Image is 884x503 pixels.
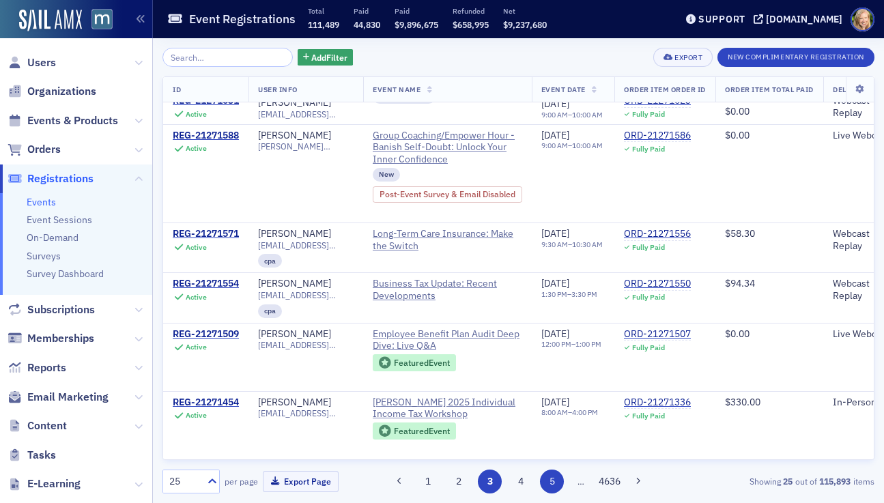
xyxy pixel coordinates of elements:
[186,343,207,351] div: Active
[541,290,597,299] div: –
[27,55,56,70] span: Users
[541,340,601,349] div: –
[717,48,874,67] button: New Complimentary Registration
[27,448,56,463] span: Tasks
[478,470,502,493] button: 3
[373,397,522,420] span: Don Farmer’s 2025 Individual Income Tax Workshop
[258,130,331,142] a: [PERSON_NAME]
[416,470,440,493] button: 1
[373,228,522,252] a: Long-Term Care Insurance: Make the Switch
[27,331,94,346] span: Memberships
[173,328,239,341] div: REG-21271509
[27,418,67,433] span: Content
[373,397,522,420] a: [PERSON_NAME] 2025 Individual Income Tax Workshop
[624,328,691,341] a: ORD-21271507
[258,408,354,418] span: [EMAIL_ADDRESS][DOMAIN_NAME]
[541,396,569,408] span: [DATE]
[91,9,113,30] img: SailAMX
[632,412,665,420] div: Fully Paid
[597,470,621,493] button: 4636
[27,268,104,280] a: Survey Dashboard
[624,278,691,290] a: ORD-21271550
[624,228,691,240] a: ORD-21271556
[258,254,282,268] div: cpa
[258,340,354,350] span: [EMAIL_ADDRESS][DOMAIN_NAME]
[162,48,293,67] input: Search…
[717,50,874,62] a: New Complimentary Registration
[258,228,331,240] a: [PERSON_NAME]
[572,109,603,119] time: 10:00 AM
[725,328,750,340] span: $0.00
[8,476,81,491] a: E-Learning
[725,129,750,141] span: $0.00
[632,145,665,154] div: Fully Paid
[8,55,56,70] a: Users
[503,19,547,30] span: $9,237,680
[725,105,750,117] span: $0.00
[173,130,239,142] a: REG-21271588
[173,228,239,240] a: REG-21271571
[186,243,207,252] div: Active
[82,9,113,32] a: View Homepage
[541,407,568,417] time: 8:00 AM
[817,475,853,487] strong: 115,893
[258,97,331,109] a: [PERSON_NAME]
[186,411,207,420] div: Active
[258,397,331,409] div: [PERSON_NAME]
[541,98,569,110] span: [DATE]
[541,141,603,150] div: –
[373,85,420,94] span: Event Name
[258,304,282,318] div: cpa
[8,302,95,317] a: Subscriptions
[373,328,522,352] a: Employee Benefit Plan Audit Deep Dive: Live Q&A
[186,110,207,119] div: Active
[373,186,522,203] div: Post-Event Survey
[373,130,522,166] span: Group Coaching/Empower Hour - Banish Self-Doubt: Unlock Your Inner Confidence
[725,396,760,408] span: $330.00
[571,289,597,299] time: 3:30 PM
[509,470,533,493] button: 4
[258,141,354,152] span: [PERSON_NAME][EMAIL_ADDRESS][PERSON_NAME][DOMAIN_NAME]
[395,19,438,30] span: $9,896,675
[624,397,691,409] div: ORD-21271336
[8,113,118,128] a: Events & Products
[8,142,61,157] a: Orders
[541,289,567,299] time: 1:30 PM
[27,113,118,128] span: Events & Products
[575,339,601,349] time: 1:00 PM
[725,227,755,240] span: $58.30
[189,11,296,27] h1: Event Registrations
[169,474,199,489] div: 25
[632,110,665,119] div: Fully Paid
[8,171,94,186] a: Registrations
[632,343,665,352] div: Fully Paid
[541,328,569,340] span: [DATE]
[541,227,569,240] span: [DATE]
[725,85,814,94] span: Order Item Total Paid
[27,196,56,208] a: Events
[354,19,380,30] span: 44,830
[308,6,339,16] p: Total
[541,240,568,249] time: 9:30 AM
[540,470,564,493] button: 5
[541,339,571,349] time: 12:00 PM
[311,51,347,63] span: Add Filter
[258,290,354,300] span: [EMAIL_ADDRESS][DOMAIN_NAME]
[781,475,795,487] strong: 25
[453,6,489,16] p: Refunded
[624,85,706,94] span: Order Item Order ID
[572,141,603,150] time: 10:00 AM
[298,49,354,66] button: AddFilter
[8,390,109,405] a: Email Marketing
[572,240,603,249] time: 10:30 AM
[8,418,67,433] a: Content
[173,397,239,409] a: REG-21271454
[541,277,569,289] span: [DATE]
